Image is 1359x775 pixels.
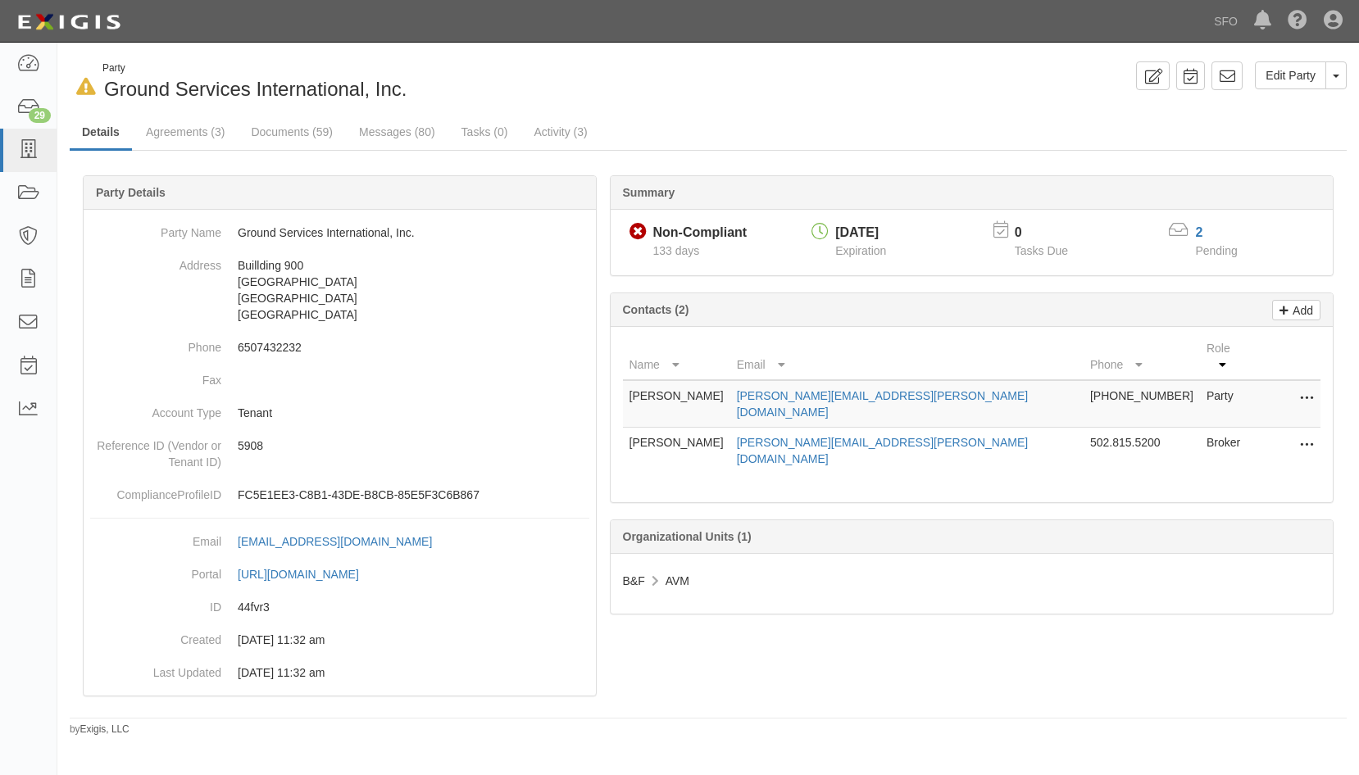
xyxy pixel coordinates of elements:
dt: Phone [90,331,221,356]
b: Organizational Units (1) [623,530,752,543]
i: In Default since 12/13/2024 [76,79,96,96]
b: Party Details [96,186,166,199]
th: Phone [1084,333,1200,380]
a: Agreements (3) [134,116,237,148]
a: Add [1272,300,1320,320]
dt: Portal [90,558,221,582]
div: Party [102,61,407,75]
dt: Account Type [90,397,221,421]
dd: 09/25/2023 11:32 am [90,656,589,689]
span: Ground Services International, Inc. [104,78,407,100]
i: Help Center - Complianz [1288,11,1307,31]
td: [PERSON_NAME] [623,380,730,428]
td: Broker [1200,428,1255,474]
a: Messages (80) [347,116,448,148]
dt: Created [90,623,221,648]
a: [URL][DOMAIN_NAME] [238,568,377,581]
dt: Reference ID (Vendor or Tenant ID) [90,429,221,470]
td: [PHONE_NUMBER] [1084,380,1200,428]
dt: Fax [90,364,221,388]
a: Documents (59) [239,116,345,148]
small: by [70,723,130,736]
dd: Ground Services International, Inc. [90,216,589,249]
dd: 44fvr3 [90,591,589,623]
a: [EMAIL_ADDRESS][DOMAIN_NAME] [238,535,450,548]
a: Exigis, LLC [80,723,130,735]
a: Tasks (0) [449,116,520,148]
span: Since 05/01/2025 [653,244,700,257]
b: Summary [623,186,675,199]
th: Name [623,333,730,380]
span: Tasks Due [1015,244,1068,257]
a: 2 [1195,225,1202,239]
div: [DATE] [835,224,886,242]
span: B&F [623,574,645,587]
dt: Address [90,249,221,274]
dt: Party Name [90,216,221,241]
p: FC5E1EE3-C8B1-43DE-B8CB-85E5F3C6B867 [238,487,589,503]
span: AVM [666,574,689,587]
dt: ID [90,591,221,615]
dd: 09/25/2023 11:32 am [90,623,589,656]
a: [PERSON_NAME][EMAIL_ADDRESS][PERSON_NAME][DOMAIN_NAME] [737,389,1029,419]
td: [PERSON_NAME] [623,428,730,474]
b: Contacts (2) [623,303,689,316]
span: Pending [1195,244,1237,257]
div: Ground Services International, Inc. [70,61,696,103]
div: 29 [29,108,51,123]
a: Details [70,116,132,151]
a: SFO [1206,5,1246,38]
p: Tenant [238,405,589,421]
dt: Last Updated [90,656,221,681]
dd: Buillding 900 [GEOGRAPHIC_DATA] [GEOGRAPHIC_DATA] [GEOGRAPHIC_DATA] [90,249,589,331]
td: 502.815.5200 [1084,428,1200,474]
td: Party [1200,380,1255,428]
dt: Email [90,525,221,550]
dt: ComplianceProfileID [90,478,221,503]
a: [PERSON_NAME][EMAIL_ADDRESS][PERSON_NAME][DOMAIN_NAME] [737,436,1029,465]
th: Role [1200,333,1255,380]
img: logo-5460c22ac91f19d4615b14bd174203de0afe785f0fc80cf4dbbc73dc1793850b.png [12,7,125,37]
p: Add [1289,301,1313,320]
a: Activity (3) [521,116,599,148]
p: 5908 [238,437,589,454]
dd: 6507432232 [90,331,589,364]
div: [EMAIL_ADDRESS][DOMAIN_NAME] [238,533,432,550]
span: Expiration [835,244,886,257]
i: Non-Compliant [630,224,647,241]
a: Edit Party [1255,61,1326,89]
th: Email [730,333,1084,380]
div: Non-Compliant [653,224,748,242]
p: 0 [1015,224,1089,242]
